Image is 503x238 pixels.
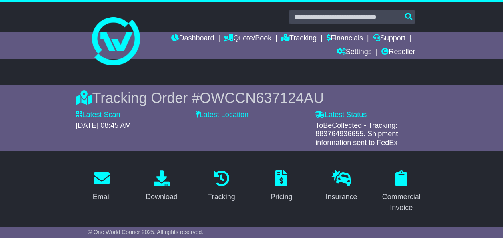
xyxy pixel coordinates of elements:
span: © One World Courier 2025. All rights reserved. [88,229,204,235]
a: Settings [337,46,372,59]
a: Reseller [381,46,415,59]
a: Insurance [320,167,362,205]
div: Download [146,192,178,202]
div: Tracking Order # [76,89,427,107]
a: Commercial Invoice [375,167,427,216]
a: Download [140,167,183,205]
a: Quote/Book [224,32,271,46]
a: Pricing [265,167,298,205]
label: Latest Scan [76,111,120,119]
a: Support [373,32,405,46]
a: Tracking [281,32,317,46]
span: ToBeCollected - Tracking: 883764936655. Shipment information sent to FedEx [315,121,398,147]
div: Commercial Invoice [381,192,422,213]
a: Tracking [203,167,240,205]
label: Latest Location [196,111,248,119]
a: Financials [327,32,363,46]
div: Tracking [208,192,235,202]
span: [DATE] 08:45 AM [76,121,131,129]
a: Dashboard [171,32,214,46]
a: Email [88,167,116,205]
div: Pricing [271,192,293,202]
span: OWCCN637124AU [200,90,324,106]
div: Email [93,192,111,202]
div: Insurance [325,192,357,202]
label: Latest Status [315,111,367,119]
